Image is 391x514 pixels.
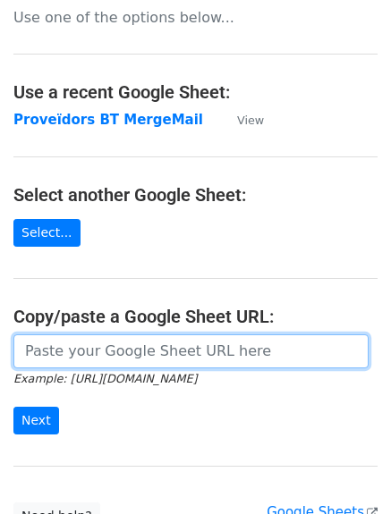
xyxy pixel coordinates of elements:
div: Giny del xat [302,428,391,514]
small: View [237,114,264,127]
h4: Use a recent Google Sheet: [13,81,378,103]
h4: Copy/paste a Google Sheet URL: [13,306,378,327]
input: Paste your Google Sheet URL here [13,334,369,368]
p: Use one of the options below... [13,8,378,27]
h4: Select another Google Sheet: [13,184,378,206]
iframe: Chat Widget [302,428,391,514]
small: Example: [URL][DOMAIN_NAME] [13,372,197,385]
a: View [219,112,264,128]
a: Proveïdors BT MergeMail [13,112,203,128]
a: Select... [13,219,81,247]
input: Next [13,407,59,434]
